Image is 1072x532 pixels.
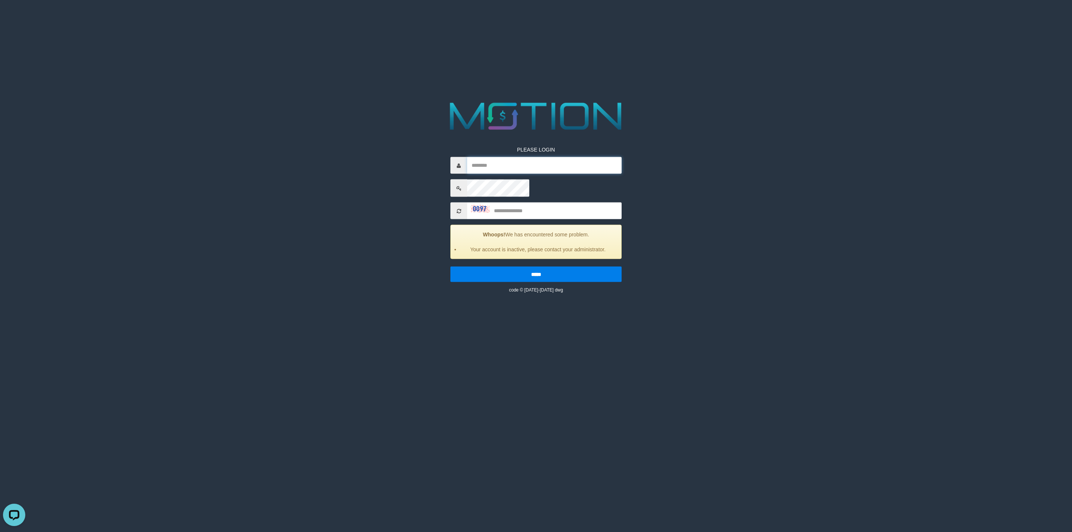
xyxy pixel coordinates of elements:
img: captcha [471,205,489,212]
p: PLEASE LOGIN [450,146,622,153]
li: Your account is inactive, please contact your administrator. [460,246,616,253]
div: We has encountered some problem. [450,225,622,259]
small: code © [DATE]-[DATE] dwg [509,287,563,293]
strong: Whoops! [483,232,505,238]
img: MOTION_logo.png [442,98,630,135]
button: Open LiveChat chat widget [3,3,25,25]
